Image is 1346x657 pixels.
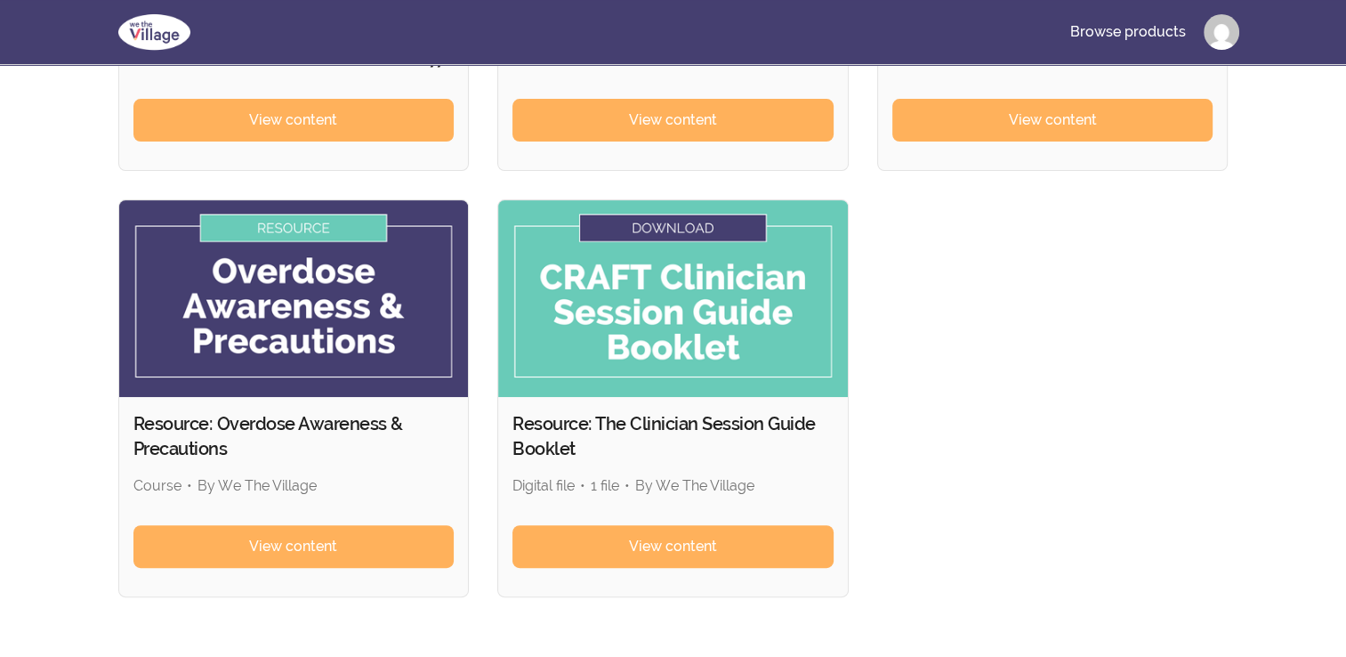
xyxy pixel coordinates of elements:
[119,200,469,397] img: Product image for Resource: Overdose Awareness & Precautions
[187,477,192,494] span: •
[133,411,455,461] h2: Resource: Overdose Awareness & Precautions
[635,477,754,494] span: By We The Village
[249,536,337,557] span: View content
[133,99,455,142] a: View content
[512,99,834,142] a: View content
[197,477,317,494] span: By We The Village
[498,200,848,397] img: Product image for Resource: The Clinician Session Guide Booklet
[1009,109,1097,131] span: View content
[892,99,1213,142] a: View content
[133,525,455,568] a: View content
[430,54,454,69] span: 77 %
[629,109,717,131] span: View content
[1056,11,1200,53] a: Browse products
[512,477,575,494] span: Digital file
[1204,14,1239,50] img: Profile image for Amy Steele
[580,477,585,494] span: •
[512,411,834,461] h2: Resource: The Clinician Session Guide Booklet
[1056,11,1239,53] nav: Main
[512,525,834,568] a: View content
[108,11,201,53] img: We The Village logo
[591,477,619,494] span: 1 file
[625,477,630,494] span: •
[133,477,181,494] span: Course
[629,536,717,557] span: View content
[249,109,337,131] span: View content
